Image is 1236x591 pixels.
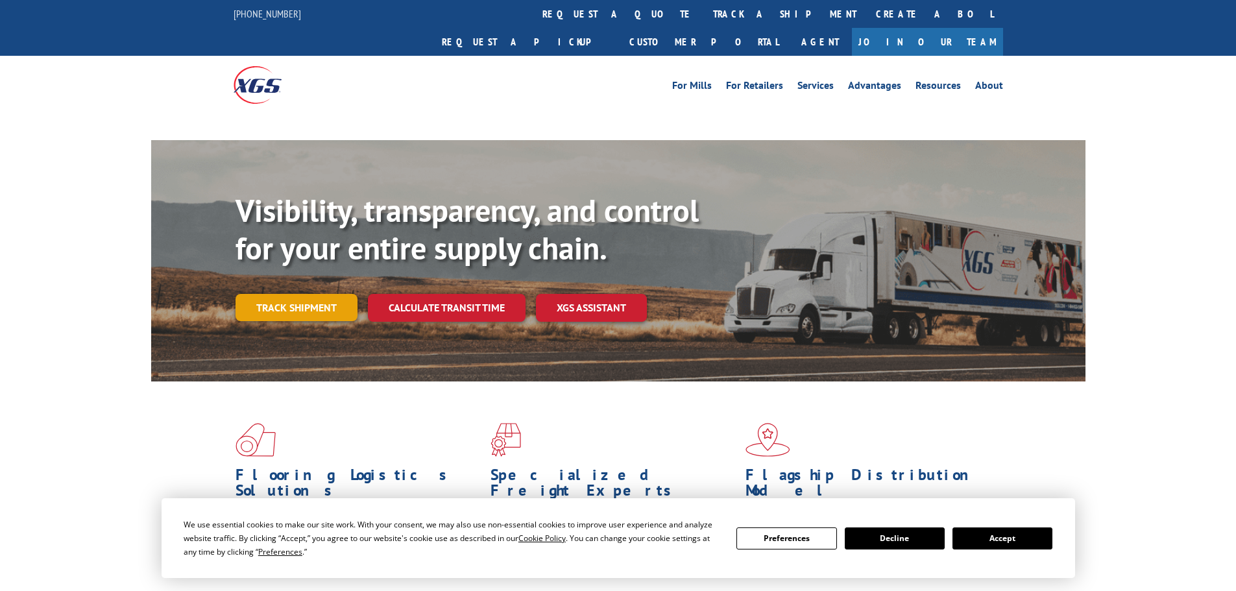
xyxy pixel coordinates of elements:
[236,190,699,268] b: Visibility, transparency, and control for your entire supply chain.
[745,423,790,457] img: xgs-icon-flagship-distribution-model-red
[745,467,991,505] h1: Flagship Distribution Model
[797,80,834,95] a: Services
[915,80,961,95] a: Resources
[491,423,521,457] img: xgs-icon-focused-on-flooring-red
[162,498,1075,578] div: Cookie Consent Prompt
[518,533,566,544] span: Cookie Policy
[236,423,276,457] img: xgs-icon-total-supply-chain-intelligence-red
[952,527,1052,549] button: Accept
[736,527,836,549] button: Preferences
[368,294,526,322] a: Calculate transit time
[258,546,302,557] span: Preferences
[672,80,712,95] a: For Mills
[432,28,620,56] a: Request a pickup
[236,467,481,505] h1: Flooring Logistics Solutions
[788,28,852,56] a: Agent
[726,80,783,95] a: For Retailers
[975,80,1003,95] a: About
[236,294,357,321] a: Track shipment
[620,28,788,56] a: Customer Portal
[234,7,301,20] a: [PHONE_NUMBER]
[491,467,736,505] h1: Specialized Freight Experts
[848,80,901,95] a: Advantages
[852,28,1003,56] a: Join Our Team
[184,518,721,559] div: We use essential cookies to make our site work. With your consent, we may also use non-essential ...
[845,527,945,549] button: Decline
[536,294,647,322] a: XGS ASSISTANT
